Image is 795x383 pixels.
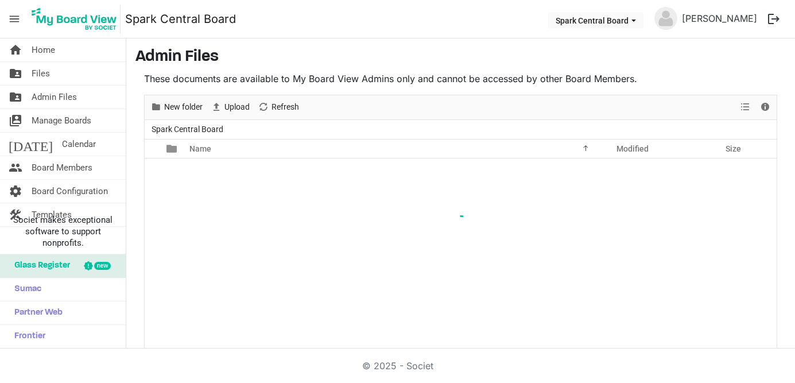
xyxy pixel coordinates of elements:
span: Sumac [9,278,41,301]
a: Spark Central Board [125,7,236,30]
a: © 2025 - Societ [362,360,433,372]
a: My Board View Logo [28,5,125,33]
button: Spark Central Board dropdownbutton [548,12,643,28]
span: settings [9,180,22,203]
a: [PERSON_NAME] [677,7,762,30]
span: Board Configuration [32,180,108,203]
span: Files [32,62,50,85]
span: Glass Register [9,254,70,277]
span: menu [3,8,25,30]
span: switch_account [9,109,22,132]
span: Partner Web [9,301,63,324]
div: new [94,262,111,270]
img: no-profile-picture.svg [654,7,677,30]
span: Templates [32,203,72,226]
span: Societ makes exceptional software to support nonprofits. [5,214,121,249]
span: construction [9,203,22,226]
span: Frontier [9,325,45,348]
span: folder_shared [9,62,22,85]
span: people [9,156,22,179]
span: Home [32,38,55,61]
h3: Admin Files [135,48,786,67]
p: These documents are available to My Board View Admins only and cannot be accessed by other Board ... [144,72,777,86]
span: Admin Files [32,86,77,109]
span: folder_shared [9,86,22,109]
button: logout [762,7,786,31]
span: Calendar [62,133,96,156]
img: My Board View Logo [28,5,121,33]
span: Board Members [32,156,92,179]
span: [DATE] [9,133,53,156]
span: home [9,38,22,61]
span: Manage Boards [32,109,91,132]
